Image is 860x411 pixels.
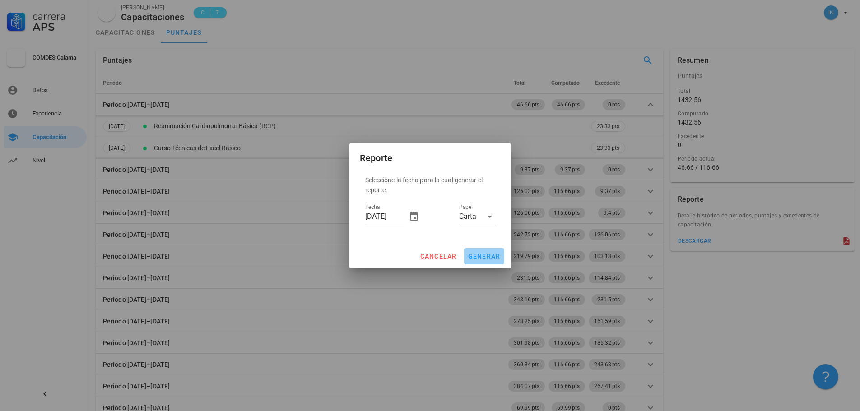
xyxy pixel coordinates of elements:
[459,209,495,224] div: PapelCarta
[419,253,456,260] span: cancelar
[416,248,460,264] button: cancelar
[360,151,393,165] div: Reporte
[365,175,495,195] p: Seleccione la fecha para la cual generar el reporte.
[468,253,501,260] span: generar
[464,248,504,264] button: generar
[459,212,476,221] div: Carta
[365,204,380,211] label: Fecha
[459,204,473,211] label: Papel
